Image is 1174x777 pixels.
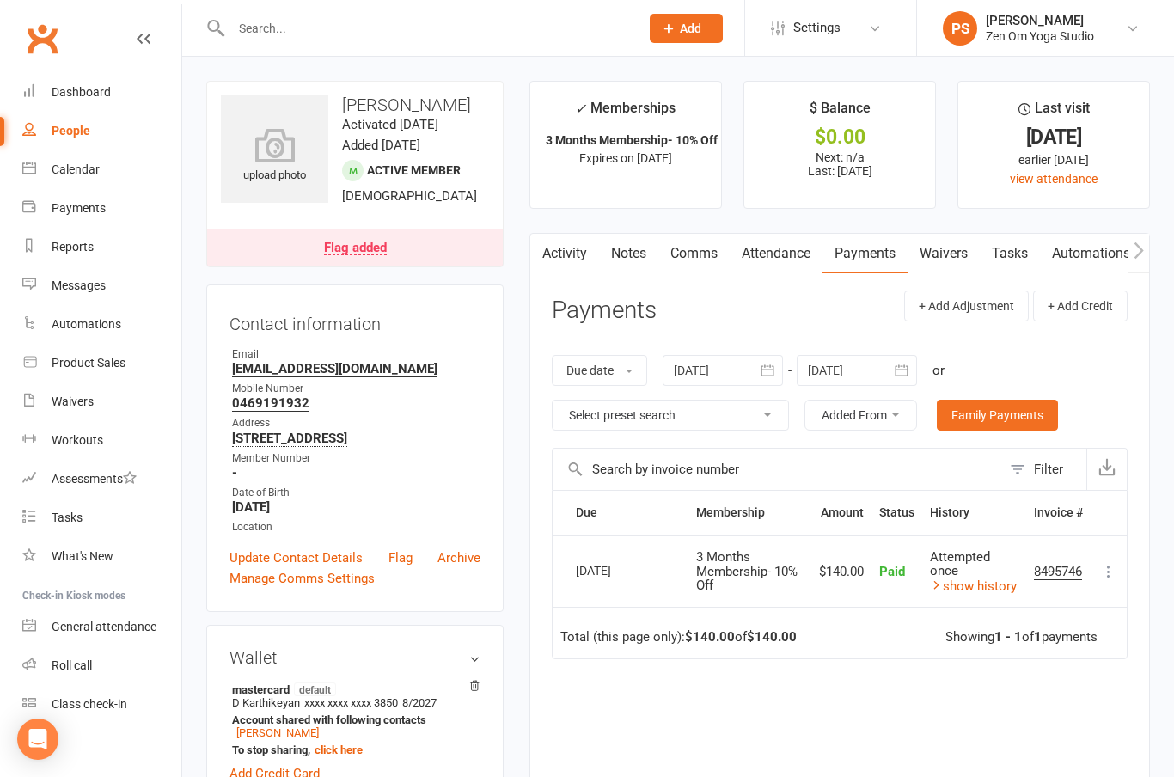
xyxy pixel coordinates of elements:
time: Activated [DATE] [342,117,438,132]
div: Location [232,519,480,535]
a: Reports [22,228,181,266]
input: Search... [226,16,627,40]
div: Mobile Number [232,381,480,397]
div: Class check-in [52,697,127,711]
th: Membership [688,491,811,535]
a: Clubworx [21,17,64,60]
a: view attendance [1010,172,1098,186]
div: or [932,360,945,381]
td: $140.00 [811,535,871,608]
a: Comms [658,234,730,273]
div: Assessments [52,472,137,486]
a: Archive [437,548,480,568]
a: Roll call [22,646,181,685]
span: xxxx xxxx xxxx 3850 [304,696,398,709]
div: Address [232,415,480,431]
div: Product Sales [52,356,125,370]
div: What's New [52,549,113,563]
div: PS [943,11,977,46]
span: Paid [879,564,905,579]
button: + Add Adjustment [904,291,1029,321]
a: Messages [22,266,181,305]
span: [DEMOGRAPHIC_DATA] [342,188,477,204]
a: Automations [1040,234,1142,273]
strong: [DATE] [232,499,480,515]
th: Status [871,491,922,535]
div: Tasks [52,511,83,524]
div: Last visit [1018,97,1090,128]
strong: 1 - 1 [994,629,1022,645]
a: Tasks [980,234,1040,273]
a: Activity [530,234,599,273]
div: Filter [1034,459,1063,480]
div: [DATE] [576,557,655,584]
h3: [PERSON_NAME] [221,95,489,114]
time: Added [DATE] [342,138,420,153]
div: Workouts [52,433,103,447]
a: Family Payments [937,400,1058,431]
a: Attendance [730,234,822,273]
span: Add [680,21,701,35]
a: Assessments [22,460,181,499]
div: $ Balance [810,97,871,128]
span: Expires on [DATE] [579,151,672,165]
div: Zen Om Yoga Studio [986,28,1094,44]
a: Payments [22,189,181,228]
th: Amount [811,491,871,535]
a: Waivers [908,234,980,273]
input: Search by invoice number [553,449,1001,490]
div: Waivers [52,395,94,408]
a: Notes [599,234,658,273]
a: Waivers [22,382,181,421]
strong: To stop sharing, [232,743,472,756]
th: History [922,491,1026,535]
button: Filter [1001,449,1086,490]
div: Calendar [52,162,100,176]
div: Reports [52,240,94,254]
div: Showing of payments [945,630,1098,645]
strong: 1 [1034,629,1042,645]
strong: $140.00 [747,629,797,645]
div: Messages [52,278,106,292]
strong: 3 Months Membership- 10% Off [546,133,718,147]
li: D Karthikeyan [229,680,480,759]
div: Roll call [52,658,92,672]
a: Update Contact Details [229,548,363,568]
a: Product Sales [22,344,181,382]
span: Active member [367,163,461,177]
span: Attempted once [930,549,990,579]
a: Tasks [22,499,181,537]
p: Next: n/a Last: [DATE] [760,150,920,178]
button: Add [650,14,723,43]
a: show history [930,578,1017,594]
h3: Contact information [229,308,480,333]
a: What's New [22,537,181,576]
button: + Add Credit [1033,291,1128,321]
i: ✓ [575,101,586,117]
a: [PERSON_NAME] [236,726,319,739]
div: [PERSON_NAME] [986,13,1094,28]
a: Automations [22,305,181,344]
a: General attendance kiosk mode [22,608,181,646]
div: earlier [DATE] [974,150,1134,169]
a: People [22,112,181,150]
button: Due date [552,355,647,386]
h3: Wallet [229,648,480,667]
th: Due [568,491,688,535]
div: Automations [52,317,121,331]
a: Workouts [22,421,181,460]
span: 8/2027 [402,696,437,709]
strong: Account shared with following contacts [232,713,472,726]
a: click here [315,743,363,756]
span: 3 Months Membership- 10% Off [696,549,798,593]
strong: mastercard [232,682,472,696]
a: Dashboard [22,73,181,112]
span: default [294,682,336,696]
strong: $140.00 [685,629,735,645]
strong: - [232,465,480,480]
div: Date of Birth [232,485,480,501]
div: Payments [52,201,106,215]
div: Memberships [575,97,676,129]
div: upload photo [221,128,328,185]
button: Added From [804,400,917,431]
